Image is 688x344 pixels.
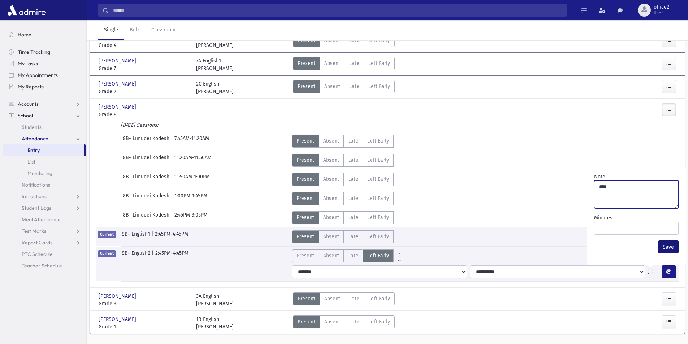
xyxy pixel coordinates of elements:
span: Late [348,156,358,164]
span: Late [348,233,358,240]
span: Late [348,195,358,202]
span: Late [349,295,359,302]
span: 1:00PM-1:45PM [174,192,207,205]
span: List [27,158,35,165]
label: Minutes [594,214,613,222]
span: Left Early [367,252,389,260]
span: 8B- Limudei Kodesh [123,135,171,148]
a: Report Cards [3,237,86,248]
span: Time Tracking [18,49,50,55]
span: Present [297,156,314,164]
div: AttTypes [293,80,395,95]
span: Absent [323,195,339,202]
span: Left Early [367,137,389,145]
span: Present [298,318,315,326]
span: [PERSON_NAME] [99,292,138,300]
div: AttTypes [292,173,394,186]
span: Left Early [368,318,390,326]
span: Grade 4 [99,42,189,49]
span: 11:20AM-11:50AM [174,154,212,167]
span: 8B- English1 [122,230,151,243]
div: AttTypes [292,249,405,262]
button: Save [658,240,679,253]
span: Present [297,175,314,183]
span: 2:45PM-4:45PM [155,249,189,262]
span: Left Early [367,214,389,221]
a: List [3,156,86,167]
span: Absent [324,295,340,302]
span: 11:50AM-1:00PM [174,173,210,186]
span: Grade 8 [99,111,189,118]
span: Present [297,214,314,221]
span: 8B- Limudei Kodesh [123,173,171,186]
span: Present [297,252,314,260]
span: Present [297,137,314,145]
span: | [151,230,155,243]
div: AttTypes [293,34,395,49]
span: Present [298,295,315,302]
a: Monitoring [3,167,86,179]
a: Test Marks [3,225,86,237]
span: Absent [323,233,339,240]
div: 4B English [PERSON_NAME] [196,34,234,49]
span: Grade 3 [99,300,189,308]
a: All Later [394,255,405,261]
span: Left Early [368,83,390,90]
span: Left Early [367,175,389,183]
span: Test Marks [22,228,46,234]
span: My Reports [18,83,44,90]
span: Present [298,83,315,90]
span: Teacher Schedule [22,262,62,269]
span: Monitoring [27,170,52,177]
span: [PERSON_NAME] [99,103,138,111]
span: 8B- Limudei Kodesh [123,192,171,205]
span: Meal Attendance [22,216,61,223]
img: AdmirePro [6,3,47,17]
span: Late [349,318,359,326]
span: Late [348,252,358,260]
span: Grade 1 [99,323,189,331]
a: Teacher Schedule [3,260,86,271]
span: Report Cards [22,239,52,246]
span: [PERSON_NAME] [99,315,138,323]
span: Absent [323,137,339,145]
span: User [654,10,669,16]
span: Current [98,231,116,238]
span: | [171,192,174,205]
span: Infractions [22,193,47,200]
a: Single [98,20,124,40]
div: AttTypes [293,292,395,308]
span: Absent [323,214,339,221]
input: Search [109,4,566,17]
span: | [171,211,174,224]
span: Late [349,83,359,90]
span: Present [298,60,315,67]
span: PTC Schedule [22,251,53,257]
span: [PERSON_NAME] [99,80,138,88]
a: Bulk [124,20,146,40]
a: Students [3,121,86,133]
a: All Prior [394,249,405,255]
a: My Reports [3,81,86,92]
div: AttTypes [292,154,394,167]
span: Left Early [368,295,390,302]
span: Present [297,233,314,240]
span: Left Early [367,156,389,164]
div: AttTypes [292,192,394,205]
div: 1B English [PERSON_NAME] [196,315,234,331]
span: 8B- English2 [122,249,152,262]
a: Classroom [146,20,181,40]
span: Left Early [367,195,389,202]
span: | [152,249,155,262]
span: | [171,154,174,167]
span: Absent [323,252,339,260]
span: Absent [324,83,340,90]
span: Home [18,31,31,38]
a: Student Logs [3,202,86,214]
a: My Tasks [3,58,86,69]
div: AttTypes [293,315,395,331]
a: Meal Attendance [3,214,86,225]
span: Absent [323,156,339,164]
span: office2 [654,4,669,10]
div: AttTypes [292,135,394,148]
